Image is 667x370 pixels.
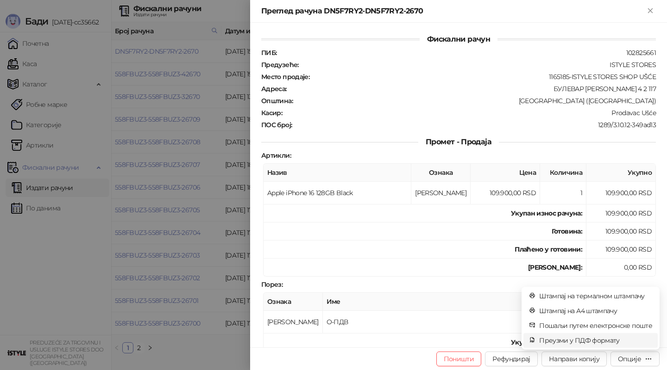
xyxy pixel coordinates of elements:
td: 1 [540,182,586,204]
td: 109.900,00 RSD [586,222,656,240]
div: ISTYLE STORES [300,61,657,69]
strong: Готовина : [552,227,582,235]
button: Рефундирај [485,351,538,366]
td: О-ПДВ [323,311,549,333]
th: Цена [471,164,540,182]
strong: ПОС број : [261,121,292,129]
strong: Порез : [261,280,283,289]
strong: Општина : [261,97,293,105]
th: Укупно [586,164,656,182]
th: Ознака [264,293,323,311]
div: 1165185-ISTYLE STORES SHOP UŠĆE [310,73,657,81]
span: Фискални рачун [420,35,497,43]
strong: Плаћено у готовини: [515,245,582,253]
td: 109.900,00 RSD [586,182,656,204]
td: Apple iPhone 16 128GB Black [264,182,411,204]
strong: Артикли : [261,151,291,160]
div: Опције [618,355,641,363]
strong: Место продаје : [261,73,309,81]
td: 109.900,00 RSD [586,240,656,259]
span: Направи копију [549,355,599,363]
div: 1289/3.10.12-349ad13 [293,121,657,129]
strong: Укупан износ рачуна : [511,209,582,217]
th: Количина [540,164,586,182]
td: [PERSON_NAME] [411,182,471,204]
button: Опције [610,351,660,366]
button: Close [645,6,656,17]
div: БУЛЕВАР [PERSON_NAME] 4 2 117 [288,85,657,93]
td: 0,00 RSD [586,259,656,277]
div: Преглед рачуна DN5F7RY2-DN5F7RY2-2670 [261,6,645,17]
th: Име [323,293,549,311]
div: [GEOGRAPHIC_DATA] ([GEOGRAPHIC_DATA]) [294,97,657,105]
button: Направи копију [541,351,607,366]
div: Prodavac Ušće [283,109,657,117]
span: Пошаљи путем електронске поште [539,321,652,331]
span: Штампај на термалном штампачу [539,291,652,301]
button: Поништи [436,351,482,366]
span: Преузми у ПДФ формату [539,335,652,345]
span: Штампај на А4 штампачу [539,306,652,316]
strong: Укупан износ пореза: [511,338,582,346]
strong: Предузеће : [261,61,299,69]
th: Назив [264,164,411,182]
strong: Адреса : [261,85,287,93]
strong: ПИБ : [261,49,277,57]
td: 109.900,00 RSD [471,182,540,204]
td: [PERSON_NAME] [264,311,323,333]
td: 109.900,00 RSD [586,204,656,222]
strong: Касир : [261,109,282,117]
th: Ознака [411,164,471,182]
strong: [PERSON_NAME]: [528,263,582,271]
span: Промет - Продаја [418,137,499,146]
div: 102825661 [277,49,657,57]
